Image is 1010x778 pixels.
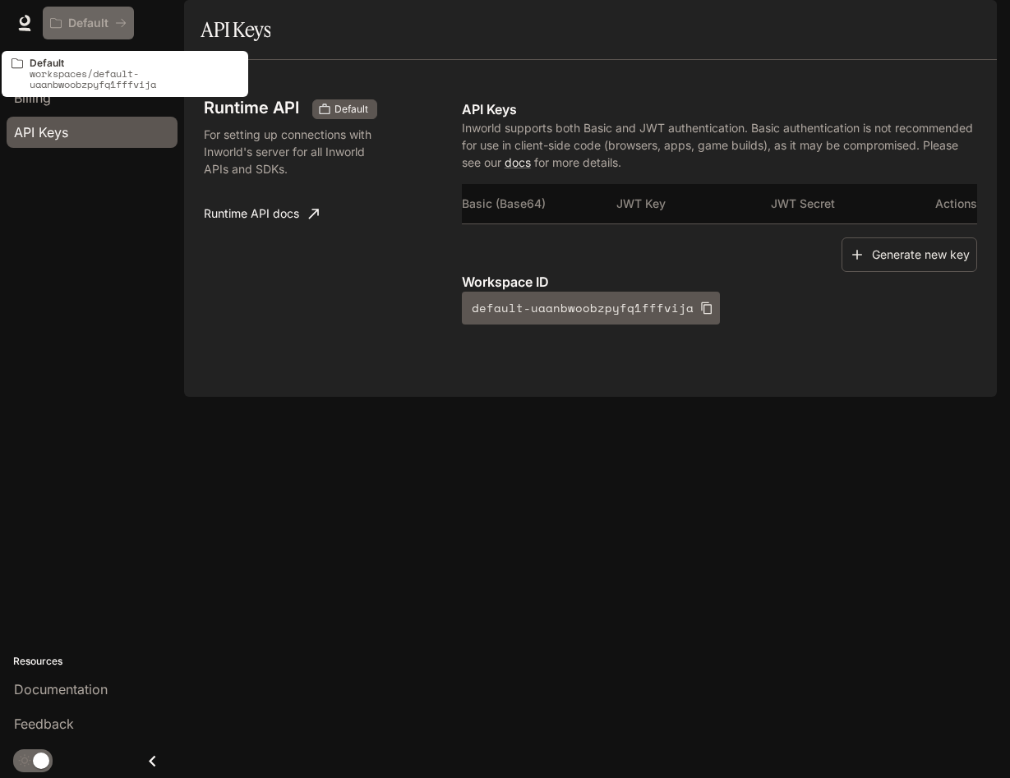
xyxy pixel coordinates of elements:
button: All workspaces [43,7,134,39]
span: Default [328,102,375,117]
a: Runtime API docs [197,197,325,230]
p: Workspace ID [462,272,977,292]
th: Actions [925,184,977,223]
p: For setting up connections with Inworld's server for all Inworld APIs and SDKs. [204,126,387,177]
th: JWT Secret [771,184,925,223]
a: docs [505,155,531,169]
h3: Runtime API [204,99,299,116]
p: API Keys [462,99,977,119]
p: workspaces/default-uaanbwoobzpyfq1fffvija [30,68,238,90]
p: Default [68,16,108,30]
th: JWT Key [616,184,771,223]
h1: API Keys [201,13,270,46]
button: default-uaanbwoobzpyfq1fffvija [462,292,720,325]
button: Generate new key [842,237,977,273]
div: These keys will apply to your current workspace only [312,99,377,119]
p: Inworld supports both Basic and JWT authentication. Basic authentication is not recommended for u... [462,119,977,171]
th: Basic (Base64) [462,184,616,223]
p: Default [30,58,238,68]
